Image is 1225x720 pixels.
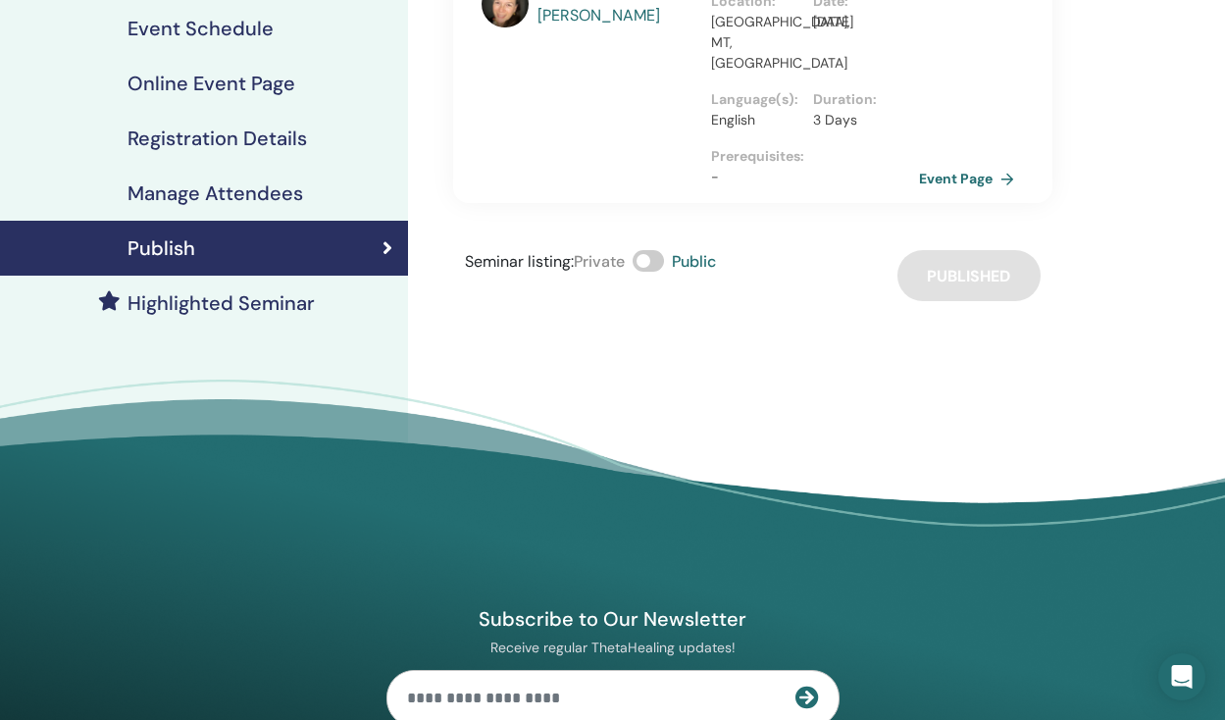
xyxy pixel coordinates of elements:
h4: Publish [128,236,195,260]
p: [DATE] [813,12,904,32]
p: [GEOGRAPHIC_DATA], MT, [GEOGRAPHIC_DATA] [711,12,802,74]
p: English [711,110,802,130]
h4: Manage Attendees [128,181,303,205]
div: Open Intercom Messenger [1158,653,1205,700]
span: Private [574,251,625,272]
span: Public [672,251,716,272]
p: Prerequisites : [711,146,916,167]
p: Duration : [813,89,904,110]
h4: Registration Details [128,127,307,150]
h4: Subscribe to Our Newsletter [386,606,840,632]
h4: Highlighted Seminar [128,291,315,315]
span: Seminar listing : [465,251,574,272]
p: - [711,167,916,187]
h4: Online Event Page [128,72,295,95]
p: 3 Days [813,110,904,130]
p: Receive regular ThetaHealing updates! [386,639,840,656]
h4: Event Schedule [128,17,274,40]
a: Event Page [919,164,1022,193]
p: Language(s) : [711,89,802,110]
